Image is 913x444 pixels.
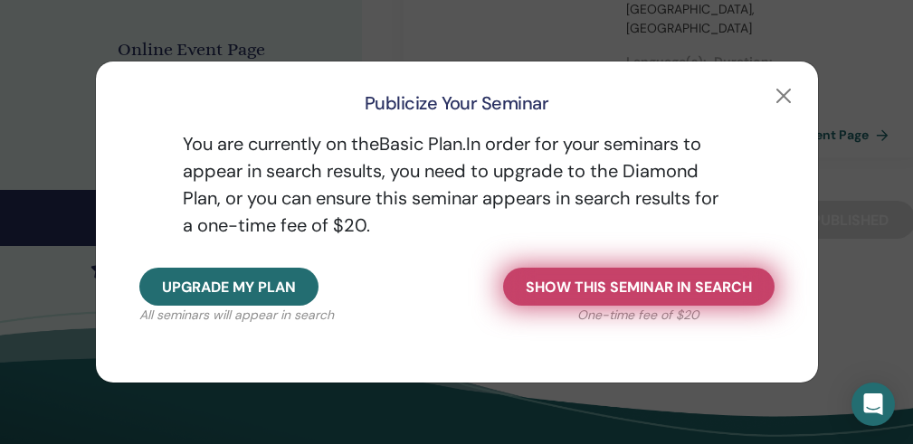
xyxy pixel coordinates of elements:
[503,306,775,325] p: One-time fee of $20
[139,130,775,239] p: You are currently on the Basic Plan. In order for your seminars to appear in search results, you ...
[526,278,752,297] span: Show this seminar in search
[162,278,296,297] span: Upgrade my plan
[125,90,789,116] h3: Publicize Your Seminar
[503,268,775,306] button: Show this seminar in search
[139,306,334,325] p: All seminars will appear in search
[851,383,895,426] div: Open Intercom Messenger
[139,268,319,306] button: Upgrade my plan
